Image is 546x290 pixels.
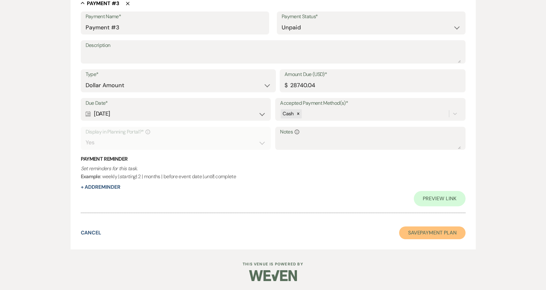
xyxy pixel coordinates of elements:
label: Type* [86,70,271,79]
a: Preview Link [414,191,465,206]
label: Description [86,41,461,50]
i: until [204,173,213,180]
label: Amount Due (USD)* [284,70,461,79]
div: $ [284,81,287,90]
label: Accepted Payment Method(s)* [280,99,460,108]
p: : weekly | | 2 | months | before event date | | complete [81,164,466,181]
div: [DATE] [86,108,266,120]
img: Weven Logo [249,264,297,287]
h3: Payment Reminder [81,156,466,163]
label: Notes [280,127,460,137]
button: Cancel [81,230,102,235]
b: Example [81,173,101,180]
span: Cash [283,111,293,117]
label: Display in Planning Portal?* [86,127,266,137]
label: Due Date* [86,99,266,108]
button: + AddReminder [81,185,120,190]
i: starting [119,173,136,180]
button: SavePayment Plan [399,226,466,239]
label: Payment Name* [86,12,265,21]
i: Set reminders for this task. [81,165,138,172]
label: Payment Status* [282,12,461,21]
